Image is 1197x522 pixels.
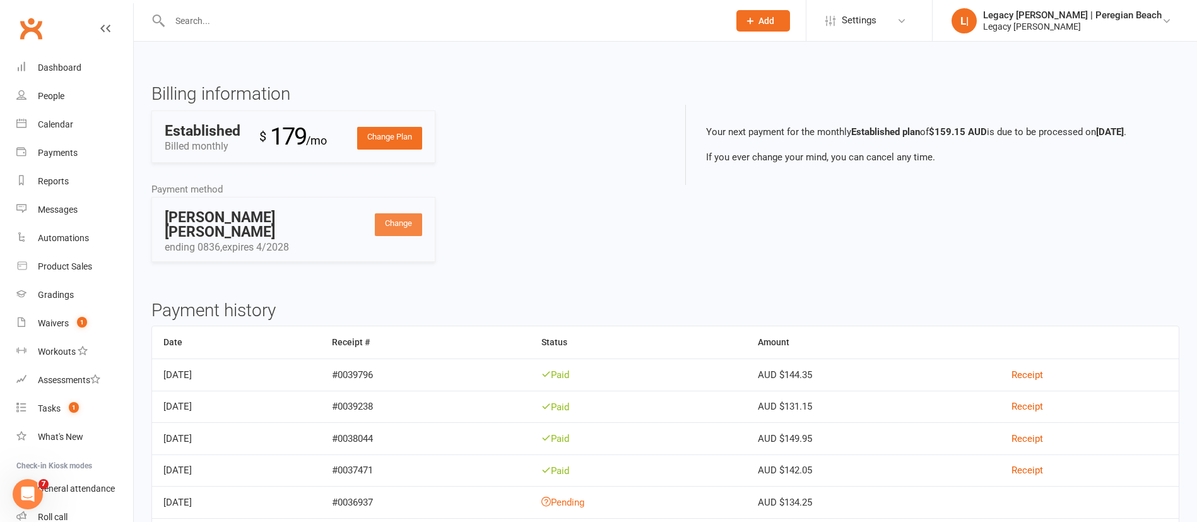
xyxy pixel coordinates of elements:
[16,394,133,423] a: Tasks 1
[152,391,321,423] td: [DATE]
[38,403,61,413] div: Tasks
[16,139,133,167] a: Payments
[38,233,89,243] div: Automations
[1011,401,1043,412] a: Receipt
[38,261,92,271] div: Product Sales
[321,422,531,454] td: #0038044
[38,347,76,357] div: Workouts
[69,402,79,413] span: 1
[151,182,656,197] div: Payment method
[746,326,1000,359] th: Amount
[38,62,81,73] div: Dashboard
[952,8,977,33] div: L|
[530,486,746,518] td: Pending
[38,148,78,158] div: Payments
[165,124,240,138] div: Established
[1011,369,1043,381] a: Receipt
[746,486,1000,518] td: AUD $134.25
[357,127,422,150] a: Change Plan
[530,391,746,423] td: Paid
[152,454,321,487] td: [DATE]
[38,290,74,300] div: Gradings
[259,129,265,144] sup: $
[152,359,321,391] td: [DATE]
[38,479,49,489] span: 7
[16,252,133,281] a: Product Sales
[16,423,133,451] a: What's New
[842,6,876,35] span: Settings
[15,13,47,44] a: Clubworx
[38,375,100,385] div: Assessments
[530,422,746,454] td: Paid
[16,54,133,82] a: Dashboard
[758,16,774,26] span: Add
[16,224,133,252] a: Automations
[1011,465,1043,476] a: Receipt
[16,167,133,196] a: Reports
[16,338,133,366] a: Workouts
[16,110,133,139] a: Calendar
[38,91,64,101] div: People
[38,318,69,328] div: Waivers
[1096,126,1124,138] b: [DATE]
[165,241,289,253] span: ending 0836,
[929,126,987,138] b: $159.15 AUD
[706,150,1160,165] p: If you ever change your mind, you can cancel any time.
[306,134,327,147] span: /mo
[375,213,422,236] a: Change
[13,479,43,509] iframe: Intercom live chat
[736,10,790,32] button: Add
[152,326,321,359] th: Date
[38,205,78,215] div: Messages
[259,117,327,156] div: 179
[16,196,133,224] a: Messages
[746,422,1000,454] td: AUD $149.95
[16,475,133,503] a: General attendance kiosk mode
[321,359,531,391] td: #0039796
[152,486,321,518] td: [DATE]
[530,326,746,359] th: Status
[16,366,133,394] a: Assessments
[77,317,87,328] span: 1
[165,124,259,155] div: Billed monthly
[151,85,656,104] h3: Billing information
[530,454,746,487] td: Paid
[321,326,531,359] th: Receipt #
[746,454,1000,487] td: AUD $142.05
[1011,433,1043,444] a: Receipt
[222,241,289,253] span: expires 4/2028
[152,422,321,454] td: [DATE]
[165,210,403,239] div: [PERSON_NAME] [PERSON_NAME]
[983,9,1162,21] div: Legacy [PERSON_NAME] | Peregian Beach
[746,391,1000,423] td: AUD $131.15
[16,309,133,338] a: Waivers 1
[321,391,531,423] td: #0039238
[38,432,83,442] div: What's New
[38,176,69,186] div: Reports
[16,82,133,110] a: People
[38,483,115,494] div: General attendance
[38,512,68,522] div: Roll call
[706,124,1160,139] p: Your next payment for the monthly of is due to be processed on .
[746,359,1000,391] td: AUD $144.35
[166,12,720,30] input: Search...
[151,301,1179,321] h3: Payment history
[38,119,73,129] div: Calendar
[983,21,1162,32] div: Legacy [PERSON_NAME]
[16,281,133,309] a: Gradings
[321,454,531,487] td: #0037471
[321,486,531,518] td: #0036937
[530,359,746,391] td: Paid
[851,126,920,138] b: Established plan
